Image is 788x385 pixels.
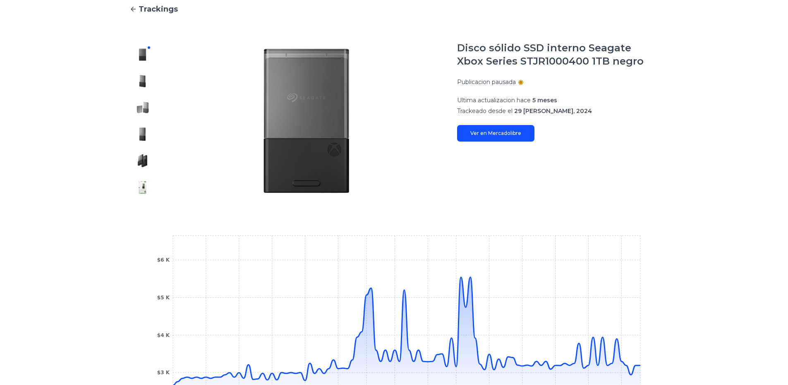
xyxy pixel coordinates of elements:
[139,3,178,15] span: Trackings
[136,75,149,88] img: Disco sólido SSD interno Seagate Xbox Series STJR1000400 1TB negro
[157,332,170,338] tspan: $4 K
[457,41,659,68] h1: Disco sólido SSD interno Seagate Xbox Series STJR1000400 1TB negro
[457,78,516,86] p: Publicacion pausada
[457,96,531,104] span: Ultima actualizacion hace
[157,370,170,375] tspan: $3 K
[157,295,170,301] tspan: $5 K
[514,107,592,115] span: 29 [PERSON_NAME], 2024
[157,257,170,263] tspan: $6 K
[172,41,441,200] img: Disco sólido SSD interno Seagate Xbox Series STJR1000400 1TB negro
[129,3,659,15] a: Trackings
[136,101,149,114] img: Disco sólido SSD interno Seagate Xbox Series STJR1000400 1TB negro
[136,48,149,61] img: Disco sólido SSD interno Seagate Xbox Series STJR1000400 1TB negro
[457,107,513,115] span: Trackeado desde el
[136,154,149,167] img: Disco sólido SSD interno Seagate Xbox Series STJR1000400 1TB negro
[532,96,557,104] span: 5 meses
[457,125,534,142] a: Ver en Mercadolibre
[136,180,149,194] img: Disco sólido SSD interno Seagate Xbox Series STJR1000400 1TB negro
[136,128,149,141] img: Disco sólido SSD interno Seagate Xbox Series STJR1000400 1TB negro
